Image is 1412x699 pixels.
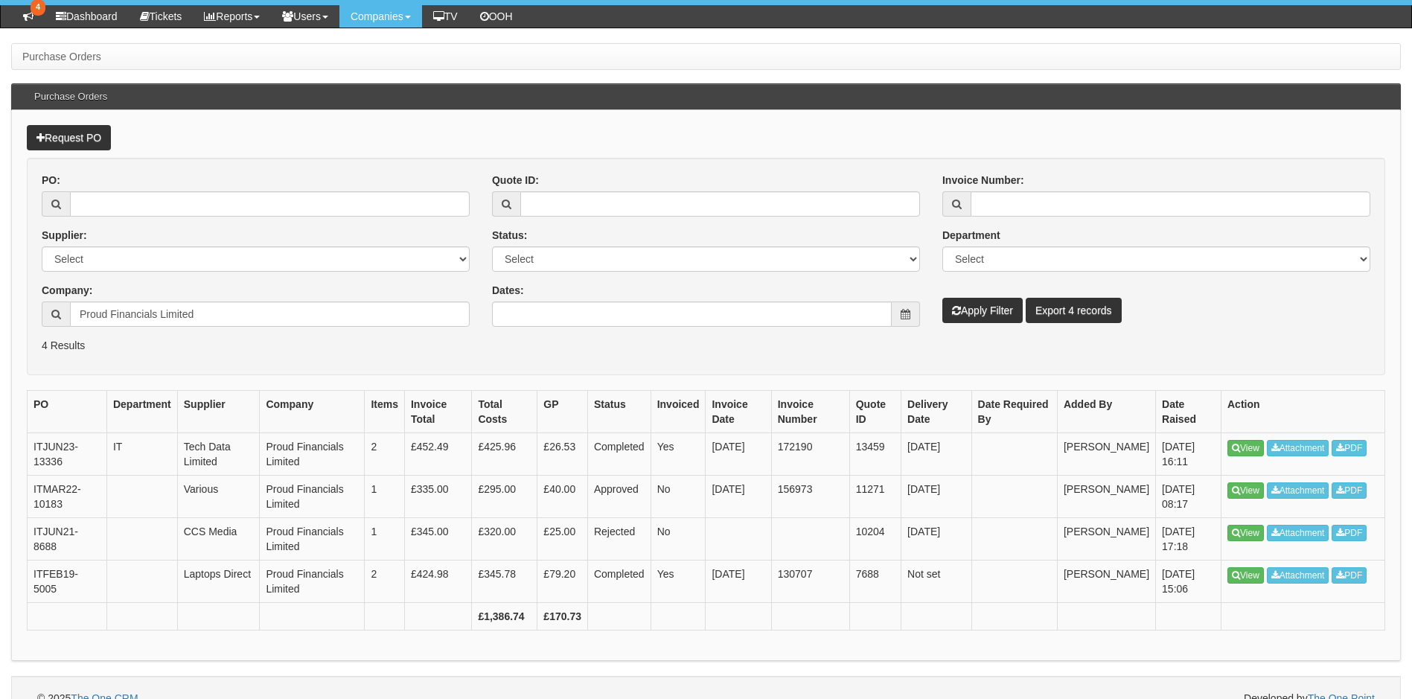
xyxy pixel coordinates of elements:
a: Tickets [129,5,194,28]
a: View [1227,567,1264,584]
td: £26.53 [537,433,588,476]
td: ITJUN21-8688 [28,518,107,561]
td: Completed [587,561,651,603]
a: PDF [1332,482,1367,499]
a: TV [422,5,469,28]
label: Department [942,228,1000,243]
th: Items [365,391,405,433]
th: Invoice Number [771,391,849,433]
a: Attachment [1267,525,1329,541]
label: Company: [42,283,92,298]
td: [PERSON_NAME] [1057,561,1155,603]
a: PDF [1332,525,1367,541]
p: 4 Results [42,338,1370,353]
td: Rejected [587,518,651,561]
a: Dashboard [45,5,129,28]
a: Reports [193,5,271,28]
th: Added By [1057,391,1155,433]
th: £1,386.74 [472,603,537,631]
td: [DATE] 17:18 [1156,518,1221,561]
a: View [1227,525,1264,541]
td: 156973 [771,476,849,518]
td: £452.49 [404,433,471,476]
td: Not set [901,561,971,603]
label: PO: [42,173,60,188]
td: No [651,518,706,561]
td: [DATE] [901,518,971,561]
a: Attachment [1267,440,1329,456]
a: Request PO [27,125,111,150]
a: Users [271,5,339,28]
th: Department [106,391,177,433]
td: £79.20 [537,561,588,603]
td: 7688 [849,561,901,603]
td: [PERSON_NAME] [1057,518,1155,561]
td: CCS Media [177,518,260,561]
th: Invoice Date [706,391,771,433]
label: Quote ID: [492,173,539,188]
td: [PERSON_NAME] [1057,433,1155,476]
label: Dates: [492,283,524,298]
td: Proud Financials Limited [260,433,365,476]
td: Tech Data Limited [177,433,260,476]
td: [DATE] [901,476,971,518]
td: No [651,476,706,518]
li: Purchase Orders [22,49,101,64]
h3: Purchase Orders [27,84,115,109]
td: £345.78 [472,561,537,603]
td: £320.00 [472,518,537,561]
a: Attachment [1267,567,1329,584]
th: £170.73 [537,603,588,631]
td: Proud Financials Limited [260,518,365,561]
td: [DATE] [706,476,771,518]
td: Yes [651,561,706,603]
td: Completed [587,433,651,476]
td: 1 [365,518,405,561]
th: Status [587,391,651,433]
a: Companies [339,5,422,28]
td: [DATE] 08:17 [1156,476,1221,518]
td: [DATE] [901,433,971,476]
th: PO [28,391,107,433]
td: £25.00 [537,518,588,561]
td: Yes [651,433,706,476]
a: View [1227,482,1264,499]
th: Quote ID [849,391,901,433]
td: 172190 [771,433,849,476]
td: 10204 [849,518,901,561]
a: Attachment [1267,482,1329,499]
th: Date Raised [1156,391,1221,433]
label: Status: [492,228,527,243]
td: £295.00 [472,476,537,518]
td: 1 [365,476,405,518]
td: IT [106,433,177,476]
td: ITFEB19-5005 [28,561,107,603]
td: Proud Financials Limited [260,476,365,518]
button: Apply Filter [942,298,1023,323]
td: Laptops Direct [177,561,260,603]
td: [DATE] [706,433,771,476]
label: Supplier: [42,228,87,243]
td: Various [177,476,260,518]
label: Invoice Number: [942,173,1024,188]
td: [DATE] [706,561,771,603]
td: £40.00 [537,476,588,518]
td: 2 [365,561,405,603]
a: Export 4 records [1026,298,1122,323]
td: [DATE] 15:06 [1156,561,1221,603]
th: Action [1221,391,1385,433]
th: GP [537,391,588,433]
td: Approved [587,476,651,518]
th: Delivery Date [901,391,971,433]
td: 2 [365,433,405,476]
td: £425.96 [472,433,537,476]
th: Supplier [177,391,260,433]
a: View [1227,440,1264,456]
td: 130707 [771,561,849,603]
a: OOH [469,5,524,28]
td: ITMAR22-10183 [28,476,107,518]
a: PDF [1332,440,1367,456]
th: Invoice Total [404,391,471,433]
th: Date Required By [971,391,1057,433]
th: Company [260,391,365,433]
